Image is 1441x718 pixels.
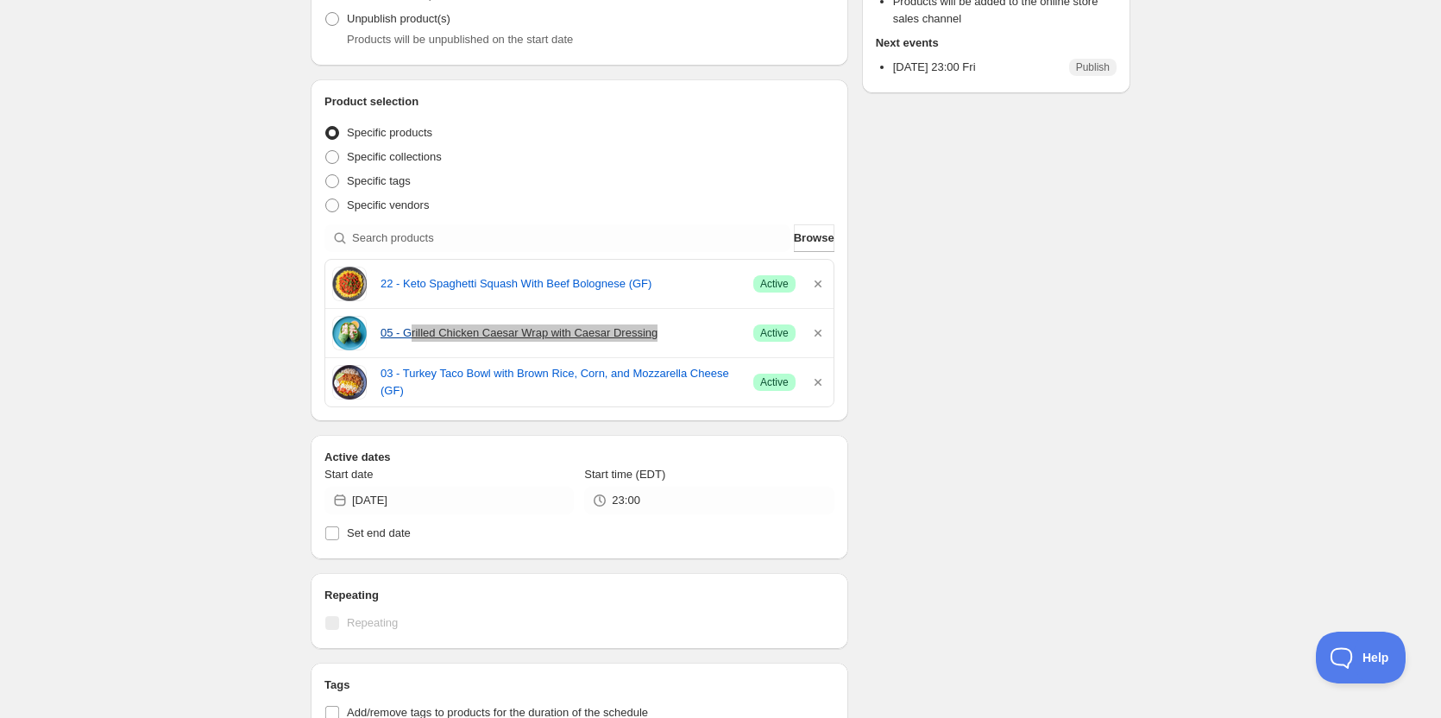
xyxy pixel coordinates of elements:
[347,526,411,539] span: Set end date
[381,275,739,293] a: 22 - Keto Spaghetti Squash With Beef Bolognese (GF)
[347,150,442,163] span: Specific collections
[794,230,834,247] span: Browse
[794,224,834,252] button: Browse
[324,93,834,110] h2: Product selection
[760,375,789,389] span: Active
[347,12,450,25] span: Unpublish product(s)
[324,468,373,481] span: Start date
[347,616,398,629] span: Repeating
[584,468,665,481] span: Start time (EDT)
[1076,60,1110,74] span: Publish
[352,224,790,252] input: Search products
[347,174,411,187] span: Specific tags
[893,59,976,76] p: [DATE] 23:00 Fri
[381,365,739,400] a: 03 - Turkey Taco Bowl with Brown Rice, Corn, and Mozzarella Cheese (GF)
[347,126,432,139] span: Specific products
[876,35,1117,52] h2: Next events
[381,324,739,342] a: 05 - Grilled Chicken Caesar Wrap with Caesar Dressing
[1316,632,1406,683] iframe: Toggle Customer Support
[760,326,789,340] span: Active
[324,449,834,466] h2: Active dates
[332,365,367,400] img: 03 - Turkey Taco Bowl with Brown Rice, Corn, and Mozzarella Cheese (GF)
[760,277,789,291] span: Active
[324,677,834,694] h2: Tags
[347,33,573,46] span: Products will be unpublished on the start date
[324,587,834,604] h2: Repeating
[347,198,429,211] span: Specific vendors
